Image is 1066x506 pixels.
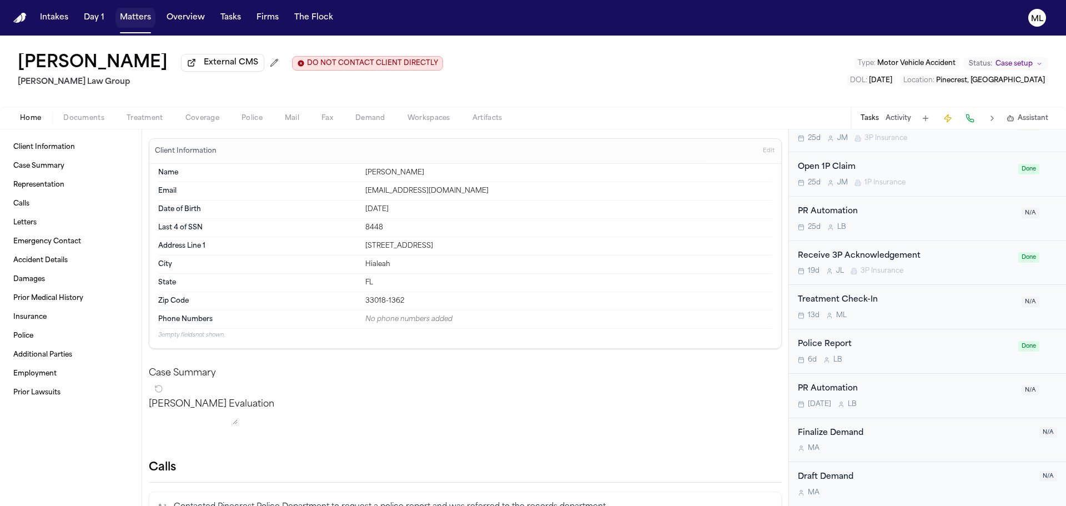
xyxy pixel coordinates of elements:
[1018,252,1039,263] span: Done
[36,8,73,28] a: Intakes
[837,178,848,187] span: J M
[9,157,133,175] a: Case Summary
[789,152,1066,197] div: Open task: Open 1P Claim
[789,374,1066,418] div: Open task: PR Automation
[472,114,502,123] span: Artifacts
[158,168,359,177] dt: Name
[1018,114,1048,123] span: Assistant
[158,278,359,287] dt: State
[158,297,359,305] dt: Zip Code
[963,57,1048,71] button: Change status from Case setup
[355,114,385,123] span: Demand
[204,57,258,68] span: External CMS
[1018,341,1039,352] span: Done
[798,427,1033,440] div: Finalize Demand
[181,54,264,72] button: External CMS
[808,488,819,497] span: M A
[365,223,772,232] div: 8448
[9,365,133,383] a: Employment
[861,114,879,123] button: Tasks
[20,114,41,123] span: Home
[9,308,133,326] a: Insurance
[9,214,133,232] a: Letters
[836,267,844,275] span: J L
[995,59,1033,68] span: Case setup
[290,8,338,28] button: The Flock
[962,111,978,126] button: Make a Call
[864,178,906,187] span: 1P Insurance
[365,242,772,251] div: [STREET_ADDRESS]
[836,311,847,320] span: M L
[252,8,283,28] button: Firms
[9,346,133,364] a: Additional Parties
[869,77,892,84] span: [DATE]
[969,59,992,68] span: Status:
[9,176,133,194] a: Representation
[1039,471,1057,482] span: N/A
[158,205,359,214] dt: Date of Birth
[158,260,359,269] dt: City
[127,114,163,123] span: Treatment
[760,142,778,160] button: Edit
[1039,427,1057,438] span: N/A
[158,187,359,196] dt: Email
[285,114,299,123] span: Mail
[798,338,1012,351] div: Police Report
[292,56,443,71] button: Edit client contact restriction
[1018,164,1039,174] span: Done
[242,114,263,123] span: Police
[216,8,245,28] button: Tasks
[18,76,443,89] h2: [PERSON_NAME] Law Group
[365,315,772,324] div: No phone numbers added
[833,355,842,364] span: L B
[365,205,772,214] div: [DATE]
[158,223,359,232] dt: Last 4 of SSN
[1022,208,1039,218] span: N/A
[63,114,104,123] span: Documents
[789,329,1066,374] div: Open task: Police Report
[18,53,168,73] button: Edit matter name
[789,108,1066,152] div: Open task: Open 3P Claim
[79,8,109,28] button: Day 1
[149,367,782,380] h2: Case Summary
[9,289,133,307] a: Prior Medical History
[808,400,831,409] span: [DATE]
[9,327,133,345] a: Police
[789,462,1066,506] div: Open task: Draft Demand
[936,77,1045,84] span: Pinecrest, [GEOGRAPHIC_DATA]
[798,294,1015,307] div: Treatment Check-In
[798,383,1015,395] div: PR Automation
[1022,297,1039,307] span: N/A
[918,111,933,126] button: Add Task
[940,111,956,126] button: Create Immediate Task
[808,134,821,143] span: 25d
[789,241,1066,285] div: Open task: Receive 3P Acknowledgement
[9,270,133,288] a: Damages
[763,147,775,155] span: Edit
[365,297,772,305] div: 33018-1362
[1007,114,1048,123] button: Assistant
[848,400,857,409] span: L B
[900,75,1048,86] button: Edit Location: Pinecrest, FL
[798,161,1012,174] div: Open 1P Claim
[798,206,1015,218] div: PR Automation
[365,187,772,196] div: [EMAIL_ADDRESS][DOMAIN_NAME]
[798,250,1012,263] div: Receive 3P Acknowledgement
[808,223,821,232] span: 25d
[9,252,133,269] a: Accident Details
[18,53,168,73] h1: [PERSON_NAME]
[808,311,819,320] span: 13d
[321,114,333,123] span: Fax
[837,223,846,232] span: L B
[858,60,876,67] span: Type :
[9,384,133,402] a: Prior Lawsuits
[789,197,1066,241] div: Open task: PR Automation
[9,233,133,251] a: Emergency Contact
[115,8,155,28] a: Matters
[162,8,209,28] a: Overview
[789,285,1066,329] div: Open task: Treatment Check-In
